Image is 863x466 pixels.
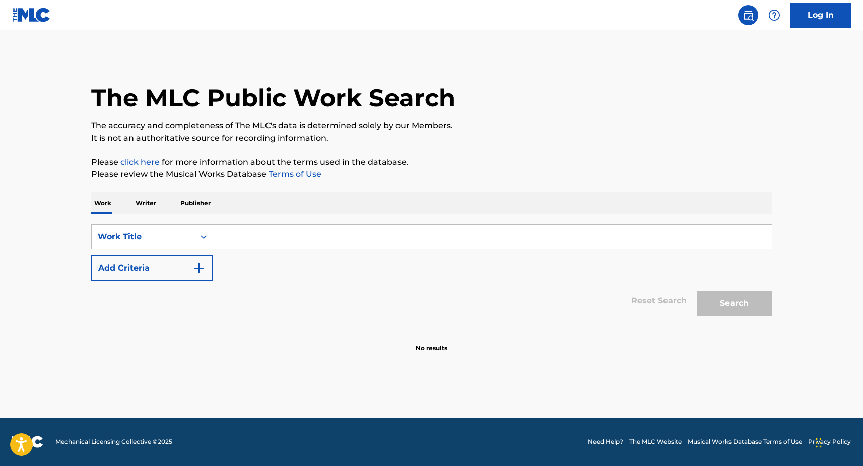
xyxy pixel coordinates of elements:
[813,418,863,466] div: Виджет чата
[629,437,682,446] a: The MLC Website
[808,437,851,446] a: Privacy Policy
[12,8,51,22] img: MLC Logo
[91,120,772,132] p: The accuracy and completeness of The MLC's data is determined solely by our Members.
[764,5,784,25] div: Help
[55,437,172,446] span: Mechanical Licensing Collective © 2025
[91,132,772,144] p: It is not an authoritative source for recording information.
[267,169,321,179] a: Terms of Use
[91,83,455,113] h1: The MLC Public Work Search
[813,418,863,466] iframe: Chat Widget
[12,436,43,448] img: logo
[816,428,822,458] div: Перетащить
[91,255,213,281] button: Add Criteria
[91,156,772,168] p: Please for more information about the terms used in the database.
[91,192,114,214] p: Work
[738,5,758,25] a: Public Search
[132,192,159,214] p: Writer
[588,437,623,446] a: Need Help?
[193,262,205,274] img: 9d2ae6d4665cec9f34b9.svg
[742,9,754,21] img: search
[177,192,214,214] p: Publisher
[688,437,802,446] a: Musical Works Database Terms of Use
[790,3,851,28] a: Log In
[91,224,772,321] form: Search Form
[91,168,772,180] p: Please review the Musical Works Database
[98,231,188,243] div: Work Title
[120,157,160,167] a: click here
[768,9,780,21] img: help
[416,331,447,353] p: No results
